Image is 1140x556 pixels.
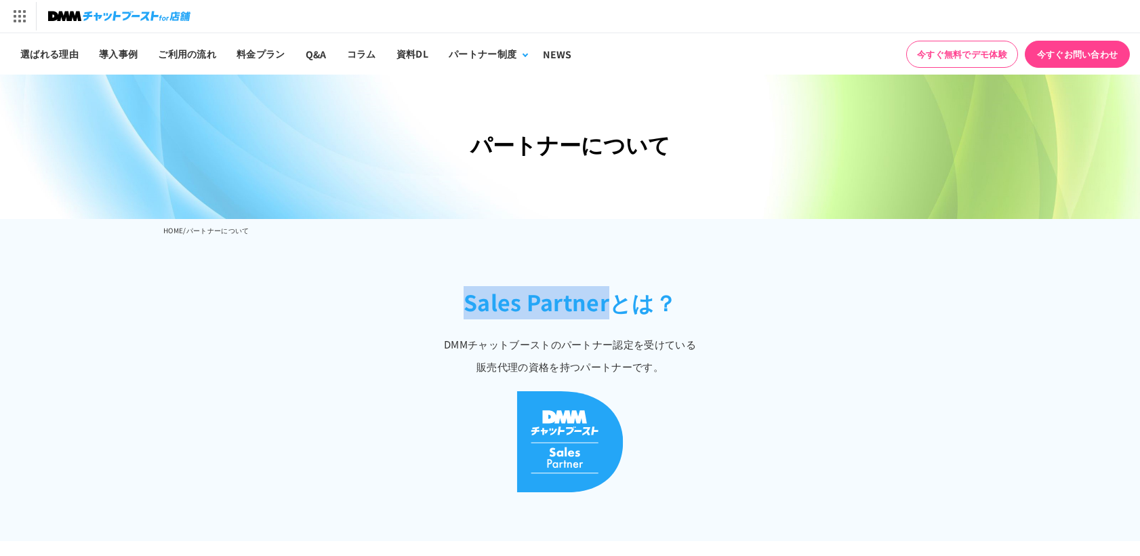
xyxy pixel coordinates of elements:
li: / [183,222,186,239]
img: サービス [2,2,36,31]
h1: パートナーについて [163,128,977,161]
a: 今すぐ無料でデモ体験 [906,41,1018,68]
a: 今すぐお問い合わせ [1025,41,1130,68]
a: 料金プラン [226,33,296,75]
a: NEWS [533,33,582,75]
a: 導入事例 [89,33,148,75]
li: パートナーについて [186,222,249,239]
a: HOME [163,225,183,235]
img: DMMチャットブースト Sales Partner [516,391,624,492]
a: Q&A [296,33,337,75]
div: パートナー制度 [449,47,516,61]
a: 選ばれる理由 [10,33,89,75]
a: 資料DL [386,33,439,75]
a: コラム [337,33,386,75]
img: チャットブーストfor店舗 [48,7,190,26]
a: ご利用の流れ [148,33,226,75]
